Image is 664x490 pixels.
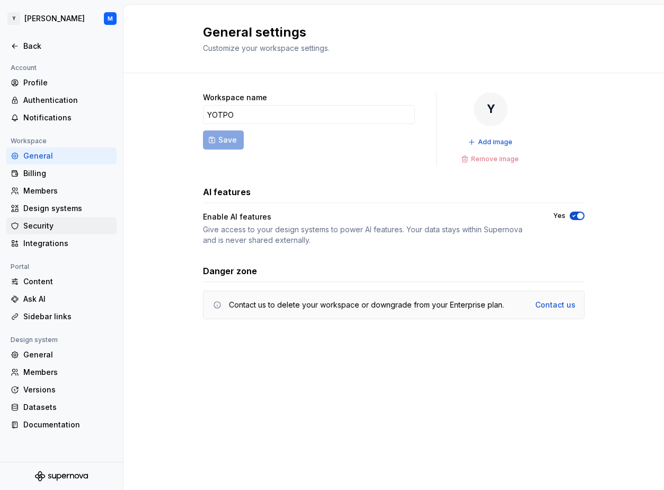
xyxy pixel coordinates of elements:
[6,364,117,381] a: Members
[6,235,117,252] a: Integrations
[23,95,112,106] div: Authentication
[23,276,112,287] div: Content
[6,135,51,147] div: Workspace
[6,308,117,325] a: Sidebar links
[23,203,112,214] div: Design systems
[6,217,117,234] a: Security
[23,151,112,161] div: General
[6,147,117,164] a: General
[6,334,62,346] div: Design system
[6,346,117,363] a: General
[2,7,121,30] button: Y[PERSON_NAME]M
[23,168,112,179] div: Billing
[7,12,20,25] div: Y
[23,238,112,249] div: Integrations
[6,62,41,74] div: Account
[23,402,112,413] div: Datasets
[203,186,251,198] h3: AI features
[6,200,117,217] a: Design systems
[203,224,534,246] div: Give access to your design systems to power AI features. Your data stays within Supernova and is ...
[535,300,576,310] a: Contact us
[6,260,33,273] div: Portal
[6,74,117,91] a: Profile
[23,349,112,360] div: General
[23,311,112,322] div: Sidebar links
[553,212,565,220] label: Yes
[23,41,112,51] div: Back
[203,43,330,52] span: Customize your workspace settings.
[108,14,113,23] div: M
[6,273,117,290] a: Content
[203,212,534,222] div: Enable AI features
[23,367,112,378] div: Members
[203,92,267,103] label: Workspace name
[6,182,117,199] a: Members
[23,384,112,395] div: Versions
[6,165,117,182] a: Billing
[23,77,112,88] div: Profile
[6,381,117,398] a: Versions
[6,416,117,433] a: Documentation
[35,471,88,482] svg: Supernova Logo
[23,221,112,231] div: Security
[203,265,257,277] h3: Danger zone
[6,92,117,109] a: Authentication
[6,38,117,55] a: Back
[465,135,517,150] button: Add image
[474,92,508,126] div: Y
[23,186,112,196] div: Members
[6,109,117,126] a: Notifications
[6,399,117,416] a: Datasets
[203,24,330,41] h2: General settings
[23,419,112,430] div: Documentation
[6,291,117,308] a: Ask AI
[23,294,112,304] div: Ask AI
[478,138,512,146] span: Add image
[24,13,85,24] div: [PERSON_NAME]
[229,300,504,310] div: Contact us to delete your workspace or downgrade from your Enterprise plan.
[23,112,112,123] div: Notifications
